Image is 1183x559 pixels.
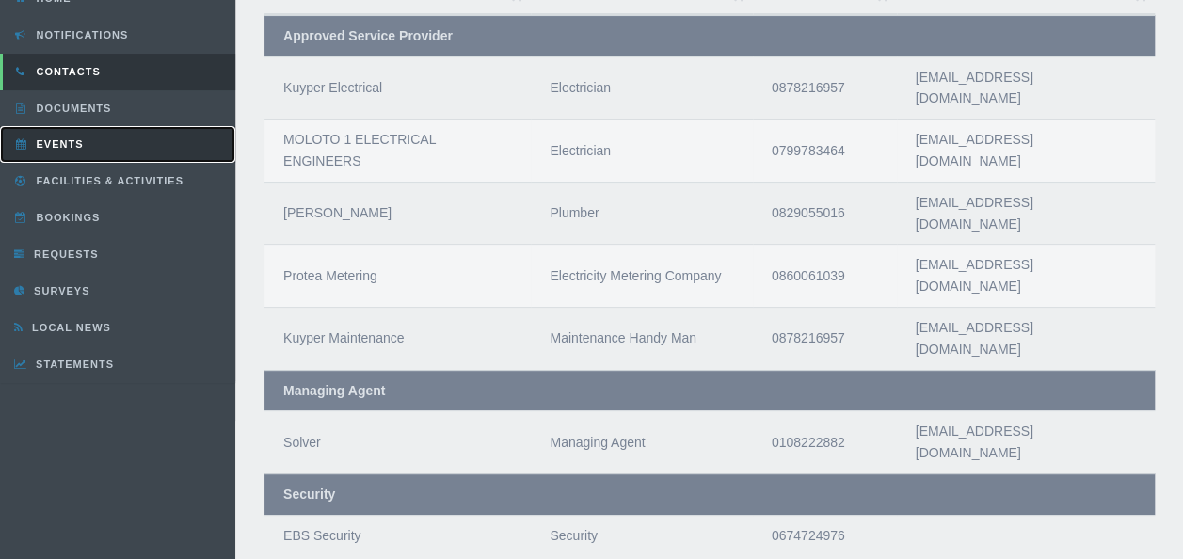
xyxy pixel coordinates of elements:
div: EBS Security [283,525,512,547]
td: 0799783464 [753,119,897,182]
td: Electrician [531,56,752,120]
div: Protea Metering [283,265,512,287]
td: 0674724976 [753,515,897,556]
span: Facilities & Activities [32,175,184,186]
td: Electrician [531,119,752,182]
td: 0860061039 [753,244,897,307]
td: Managing Agent [531,410,752,473]
td: [EMAIL_ADDRESS][DOMAIN_NAME] [897,307,1155,370]
td: [EMAIL_ADDRESS][DOMAIN_NAME] [897,56,1155,120]
td: [EMAIL_ADDRESS][DOMAIN_NAME] [897,119,1155,182]
div: [PERSON_NAME] [283,202,512,224]
span: Requests [29,248,99,260]
div: Kuyper Electrical [283,77,512,99]
td: 0108222882 [753,410,897,473]
td: Electricity Metering Company [531,244,752,307]
td: Maintenance Handy Man [531,307,752,370]
span: Local News [27,322,111,333]
td: 0829055016 [753,182,897,245]
td: [EMAIL_ADDRESS][DOMAIN_NAME] [897,182,1155,245]
strong: Security [283,487,335,502]
td: [EMAIL_ADDRESS][DOMAIN_NAME] [897,410,1155,473]
div: MOLOTO 1 ELECTRICAL ENGINEERS [283,129,512,172]
span: Notifications [32,29,129,40]
td: Plumber [531,182,752,245]
span: Contacts [32,66,101,77]
td: Security [531,515,752,556]
span: Surveys [29,285,89,296]
strong: Approved Service Provider [283,28,453,43]
span: Bookings [32,212,101,223]
span: Events [32,138,84,150]
td: 0878216957 [753,56,897,120]
td: 0878216957 [753,307,897,370]
td: [EMAIL_ADDRESS][DOMAIN_NAME] [897,244,1155,307]
div: Solver [283,432,512,454]
strong: Managing Agent [283,383,385,398]
span: Statements [31,359,114,370]
div: Kuyper Maintenance [283,327,512,349]
span: Documents [32,103,112,114]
